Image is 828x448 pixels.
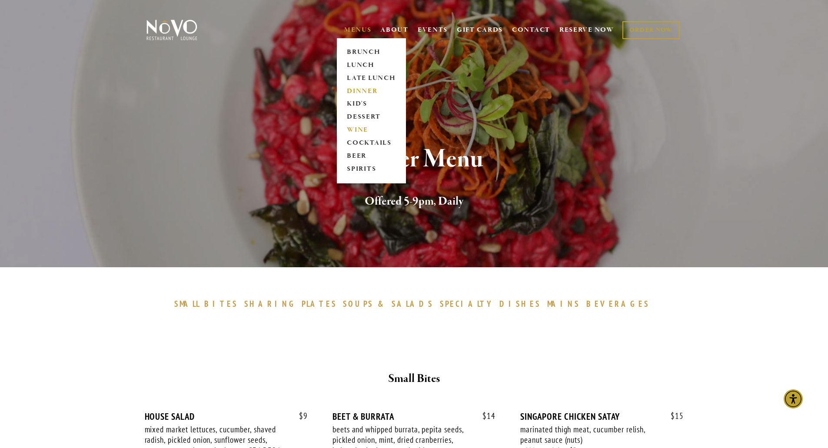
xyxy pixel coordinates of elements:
div: HOUSE SALAD [145,411,308,422]
a: LUNCH [344,59,399,72]
div: SINGAPORE CHICKEN SATAY [520,411,683,422]
a: KID'S [344,98,399,111]
img: Novo Restaurant &amp; Lounge [145,19,199,41]
a: COCKTAILS [344,137,399,150]
a: ABOUT [380,26,409,34]
a: BRUNCH [344,46,399,59]
span: 14 [474,411,495,421]
a: CONTACT [512,22,550,38]
span: BEVERAGES [586,299,650,309]
a: BEER [344,150,399,163]
a: SPECIALTYDISHES [440,299,545,309]
a: SPIRITS [344,163,399,176]
a: ORDER NOW [622,21,679,39]
span: $ [482,411,487,421]
a: RESERVE NOW [559,22,614,38]
span: 15 [662,411,684,421]
span: SALADS [392,299,433,309]
a: SMALLBITES [174,299,243,309]
div: marinated thigh meat, cucumber relish, peanut sauce (nuts) [520,424,658,445]
a: SHARINGPLATES [244,299,341,309]
div: BEET & BURRATA [333,411,495,422]
a: SOUPS&SALADS [343,299,437,309]
a: LATE LUNCH [344,72,399,85]
span: 9 [290,411,308,421]
span: SHARING [244,299,297,309]
strong: Small Bites [388,371,440,386]
span: DISHES [499,299,541,309]
span: $ [299,411,303,421]
a: WINE [344,124,399,137]
div: Accessibility Menu [784,389,803,408]
h2: Offered 5-9pm, Daily [161,192,668,211]
span: BITES [204,299,238,309]
a: GIFT CARDS [457,22,503,38]
a: DINNER [344,85,399,98]
span: PLATES [302,299,337,309]
a: EVENTS [418,26,448,34]
span: SOUPS [343,299,373,309]
a: MAINS [547,299,584,309]
h1: Dinner Menu [161,145,668,173]
span: MAINS [547,299,580,309]
span: & [378,299,387,309]
a: BEVERAGES [586,299,654,309]
a: MENUS [344,26,372,34]
span: $ [671,411,675,421]
span: SPECIALTY [440,299,495,309]
a: DESSERT [344,111,399,124]
span: SMALL [174,299,200,309]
